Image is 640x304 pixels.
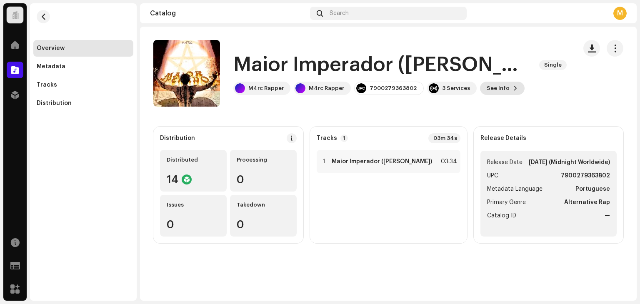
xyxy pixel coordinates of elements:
[37,45,65,52] div: Overview
[340,135,348,142] p-badge: 1
[575,184,610,194] strong: Portuguese
[487,184,542,194] span: Metadata Language
[33,40,133,57] re-m-nav-item: Overview
[487,80,510,97] span: See Info
[237,157,290,163] div: Processing
[317,135,337,142] strong: Tracks
[37,82,57,88] div: Tracks
[561,171,610,181] strong: 7900279363802
[150,10,307,17] div: Catalog
[564,197,610,207] strong: Alternative Rap
[480,82,525,95] button: See Info
[167,202,220,208] div: Issues
[37,63,65,70] div: Metadata
[442,85,470,92] div: 3 Services
[233,52,532,78] h1: Maior Imperador ([PERSON_NAME])
[248,85,284,92] div: M4rc Rapper
[529,157,610,167] strong: [DATE] (Midnight Worldwide)
[428,133,460,143] div: 03m 34s
[487,171,498,181] span: UPC
[370,85,417,92] div: 7900279363802
[332,158,432,165] strong: Maior Imperador ([PERSON_NAME])
[487,211,516,221] span: Catalog ID
[487,157,522,167] span: Release Date
[37,100,72,107] div: Distribution
[160,135,195,142] div: Distribution
[237,202,290,208] div: Takedown
[309,85,344,92] div: M4rc Rapper
[539,60,567,70] span: Single
[167,157,220,163] div: Distributed
[33,58,133,75] re-m-nav-item: Metadata
[439,157,457,167] div: 03:34
[613,7,627,20] div: M
[605,211,610,221] strong: —
[487,197,526,207] span: Primary Genre
[480,135,526,142] strong: Release Details
[33,77,133,93] re-m-nav-item: Tracks
[33,95,133,112] re-m-nav-item: Distribution
[330,10,349,17] span: Search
